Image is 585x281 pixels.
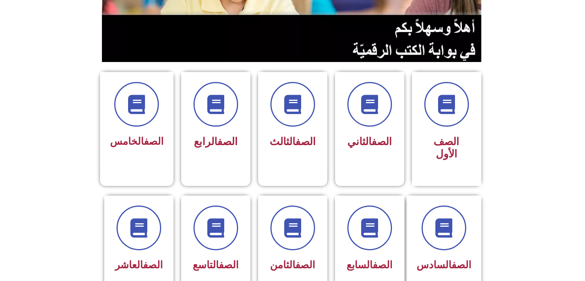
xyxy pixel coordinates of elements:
[417,259,471,271] span: السادس
[433,135,459,160] span: الصف الأول
[143,259,163,271] a: الصف
[217,135,238,148] a: الصف
[110,135,163,147] span: الخامس
[452,259,471,271] a: الصف
[295,259,315,271] a: الصف
[193,259,238,271] span: التاسع
[115,259,163,271] span: العاشر
[295,135,316,148] a: الصف
[372,135,392,148] a: الصف
[373,259,392,271] a: الصف
[270,135,316,148] span: الثالث
[347,259,392,271] span: السابع
[219,259,238,271] a: الصف
[347,135,392,148] span: الثاني
[194,135,238,148] span: الرابع
[144,135,163,147] a: الصف
[270,259,315,271] span: الثامن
